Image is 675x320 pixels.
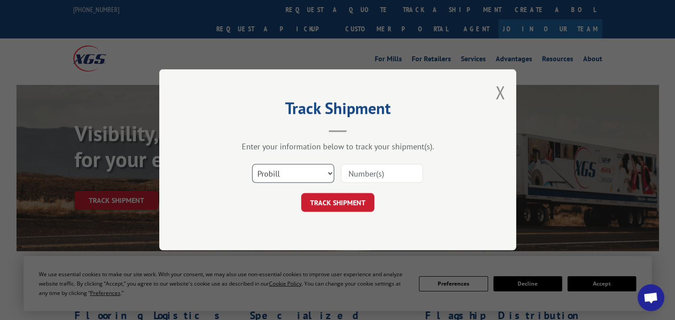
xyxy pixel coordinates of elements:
[341,164,423,183] input: Number(s)
[204,142,472,152] div: Enter your information below to track your shipment(s).
[495,80,505,104] button: Close modal
[204,102,472,119] h2: Track Shipment
[301,194,374,212] button: TRACK SHIPMENT
[638,284,664,311] a: Open chat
